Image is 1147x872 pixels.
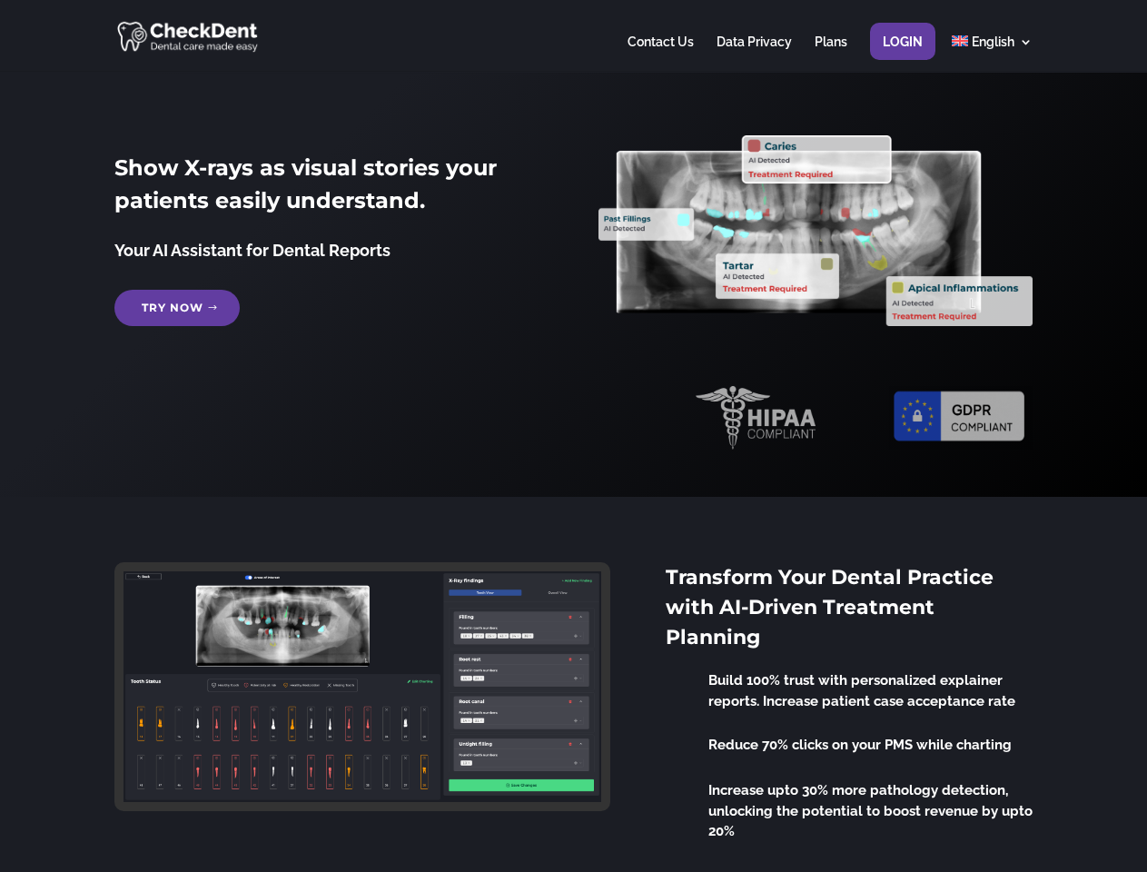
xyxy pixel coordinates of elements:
span: English [972,35,1014,49]
img: CheckDent AI [117,18,260,54]
a: Plans [815,35,847,71]
a: Login [883,35,923,71]
a: Try Now [114,290,240,326]
h2: Show X-rays as visual stories your patients easily understand. [114,152,548,226]
span: Build 100% trust with personalized explainer reports. Increase patient case acceptance rate [708,672,1015,709]
a: Data Privacy [717,35,792,71]
img: X_Ray_annotated [598,135,1032,326]
span: Your AI Assistant for Dental Reports [114,241,391,260]
span: Transform Your Dental Practice with AI-Driven Treatment Planning [666,565,994,649]
a: English [952,35,1033,71]
span: Increase upto 30% more pathology detection, unlocking the potential to boost revenue by upto 20% [708,782,1033,839]
span: Reduce 70% clicks on your PMS while charting [708,737,1012,753]
a: Contact Us [628,35,694,71]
